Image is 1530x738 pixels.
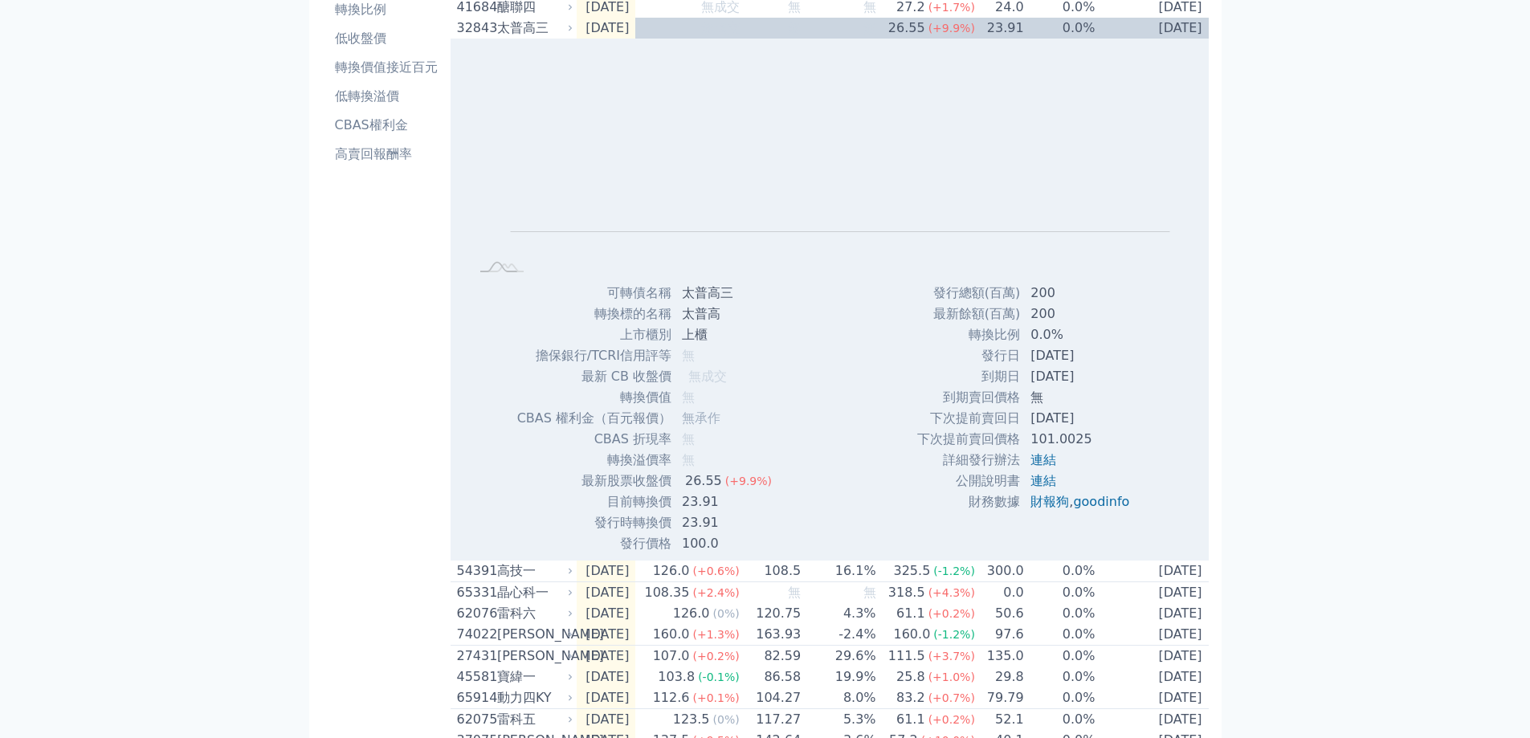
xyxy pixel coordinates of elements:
[725,475,772,487] span: (+9.9%)
[916,324,1021,345] td: 轉換比例
[457,604,493,623] div: 62076
[976,603,1025,624] td: 50.6
[457,710,493,729] div: 62075
[516,429,672,450] td: CBAS 折現率
[741,624,802,646] td: 163.93
[976,687,1025,709] td: 79.79
[516,471,672,491] td: 最新股票收盤價
[328,112,444,138] a: CBAS權利金
[516,408,672,429] td: CBAS 權利金（百元報價）
[802,561,876,582] td: 16.1%
[650,646,693,666] div: 107.0
[577,18,636,39] td: [DATE]
[741,561,802,582] td: 108.5
[1096,624,1209,646] td: [DATE]
[497,710,570,729] div: 雷科五
[701,20,740,35] span: 無成交
[516,345,672,366] td: 擔保銀行/TCRI信用評等
[497,688,570,707] div: 動力四KY
[682,389,695,405] span: 無
[516,283,672,304] td: 可轉債名稱
[1021,304,1142,324] td: 200
[976,667,1025,687] td: 29.8
[916,304,1021,324] td: 最新餘額(百萬)
[496,63,1170,255] g: Chart
[682,348,695,363] span: 無
[328,29,444,48] li: 低收盤價
[698,671,740,683] span: (-0.1%)
[1021,324,1142,345] td: 0.0%
[976,624,1025,646] td: 97.6
[928,671,975,683] span: (+1.0%)
[893,688,928,707] div: 83.2
[802,624,876,646] td: -2.4%
[516,304,672,324] td: 轉換標的名稱
[672,324,785,345] td: 上櫃
[891,561,934,581] div: 325.5
[741,709,802,731] td: 117.27
[1021,408,1142,429] td: [DATE]
[1021,491,1142,512] td: ,
[928,607,975,620] span: (+0.2%)
[928,691,975,704] span: (+0.7%)
[497,561,570,581] div: 高技一
[928,586,975,599] span: (+4.3%)
[457,561,493,581] div: 54391
[928,1,975,14] span: (+1.7%)
[916,491,1021,512] td: 財務數據
[713,607,740,620] span: (0%)
[1096,709,1209,731] td: [DATE]
[741,667,802,687] td: 86.58
[885,18,928,38] div: 26.55
[1096,582,1209,604] td: [DATE]
[655,667,698,687] div: 103.8
[328,116,444,135] li: CBAS權利金
[457,688,493,707] div: 65914
[802,709,876,731] td: 5.3%
[928,22,975,35] span: (+9.9%)
[885,646,928,666] div: 111.5
[457,667,493,687] div: 45581
[497,604,570,623] div: 雷科六
[916,429,1021,450] td: 下次提前賣回價格
[916,387,1021,408] td: 到期賣回價格
[976,646,1025,667] td: 135.0
[672,512,785,533] td: 23.91
[516,533,672,554] td: 發行價格
[328,87,444,106] li: 低轉換溢價
[916,471,1021,491] td: 公開說明書
[497,646,570,666] div: [PERSON_NAME]
[788,20,801,35] span: 無
[577,624,636,646] td: [DATE]
[457,646,493,666] div: 27431
[577,603,636,624] td: [DATE]
[682,471,725,491] div: 26.55
[1021,283,1142,304] td: 200
[741,687,802,709] td: 104.27
[516,366,672,387] td: 最新 CB 收盤價
[328,58,444,77] li: 轉換價值接近百元
[692,586,739,599] span: (+2.4%)
[1030,473,1056,488] a: 連結
[650,688,693,707] div: 112.6
[682,452,695,467] span: 無
[802,687,876,709] td: 8.0%
[928,650,975,663] span: (+3.7%)
[516,387,672,408] td: 轉換價值
[641,583,692,602] div: 108.35
[672,491,785,512] td: 23.91
[1030,452,1056,467] a: 連結
[577,582,636,604] td: [DATE]
[328,55,444,80] a: 轉換價值接近百元
[516,324,672,345] td: 上市櫃別
[516,450,672,471] td: 轉換溢價率
[1021,366,1142,387] td: [DATE]
[933,628,975,641] span: (-1.2%)
[692,628,739,641] span: (+1.3%)
[891,625,934,644] div: 160.0
[457,18,493,38] div: 32843
[457,583,493,602] div: 65331
[1096,687,1209,709] td: [DATE]
[1021,387,1142,408] td: 無
[577,667,636,687] td: [DATE]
